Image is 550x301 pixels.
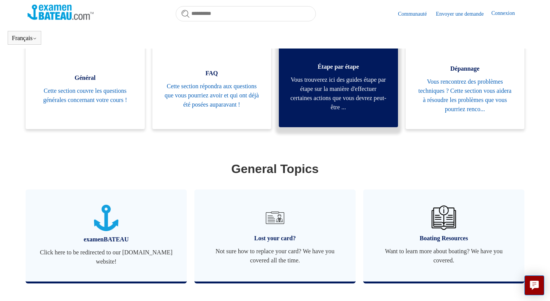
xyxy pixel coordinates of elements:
[164,82,260,109] span: Cette section répondra aux questions que vous pourriez avoir et qui ont déjà été posées auparavant !
[290,75,387,112] span: Vous trouverez ici des guides étape par étape sur la manière d'effectuer certaines actions que vo...
[417,77,513,114] span: Vous rencontrez des problèmes techniques ? Cette section vous aidera à résoudre les problèmes que...
[12,35,37,42] button: Français
[26,45,145,129] a: Général Cette section couvre les questions générales concernant votre cours !
[406,45,525,129] a: Dépannage Vous rencontrez des problèmes techniques ? Cette section vous aidera à résoudre les pro...
[398,10,434,18] a: Communauté
[206,247,344,265] span: Not sure how to replace your card? We have you covered all the time.
[417,64,513,73] span: Dépannage
[37,73,133,83] span: Général
[375,234,513,243] span: Boating Resources
[206,234,344,243] span: Lost your card?
[176,6,316,21] input: Rechercher
[164,69,260,78] span: FAQ
[524,275,544,295] button: Live chat
[37,248,175,266] span: Click here to be redirected to our [DOMAIN_NAME] website!
[375,247,513,265] span: Want to learn more about boating? We have you covered.
[37,86,133,105] span: Cette section couvre les questions générales concernant votre cours !
[279,43,398,127] a: Étape par étape Vous trouverez ici des guides étape par étape sur la manière d'effectuer certaine...
[194,189,356,282] a: Lost your card? Not sure how to replace your card? We have you covered all the time.
[152,45,272,129] a: FAQ Cette section répondra aux questions que vous pourriez avoir et qui ont déjà été posées aupar...
[94,205,118,231] img: 01JTNN85WSQ5FQ6HNXPDSZ7SRA
[27,160,522,178] h1: General Topics
[263,206,287,230] img: 01JRG6G4NA4NJ1BVG8MJM761YH
[27,5,94,20] img: Page d’accueil du Centre d’aide Examen Bateau
[432,206,456,230] img: 01JHREV2E6NG3DHE8VTG8QH796
[363,189,524,282] a: Boating Resources Want to learn more about boating? We have you covered.
[26,189,187,282] a: examenBATEAU Click here to be redirected to our [DOMAIN_NAME] website!
[492,9,522,18] a: Connexion
[290,62,387,71] span: Étape par étape
[436,10,491,18] a: Envoyer une demande
[37,235,175,244] span: examenBATEAU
